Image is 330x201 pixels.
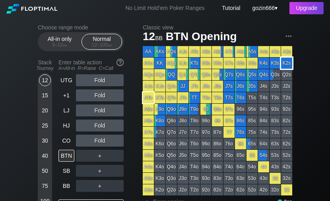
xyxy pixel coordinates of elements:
div: 63o [235,173,246,184]
div: T8s [212,92,223,103]
div: 32s [281,173,292,184]
div: 75s [247,127,258,138]
div: J2s [281,81,292,92]
div: 40 [39,150,51,162]
div: 50 [39,165,51,177]
div: 95o [200,150,212,161]
div: 42o [258,184,269,195]
div: 92o [200,184,212,195]
div: No Limit Hold’em Poker Ranges [113,5,216,13]
div: 84o [212,161,223,172]
div: A8o [143,115,154,126]
div: Q3o [166,173,177,184]
div: 75 [39,180,51,192]
div: A9o [143,104,154,115]
div: JTs [189,81,200,92]
div: A=All-in R=Raise C=Call [58,66,124,71]
div: 62s [281,138,292,149]
div: Q5o [166,150,177,161]
div: QTs [189,69,200,80]
div: 83s [270,115,281,126]
div: ATs [189,46,200,57]
div: Q8o [166,115,177,126]
div: J9s [200,81,212,92]
div: QJs [177,69,188,80]
div: KQs [166,58,177,69]
div: T8o [189,115,200,126]
div: KJo [154,81,165,92]
div: 53o [247,173,258,184]
div: K8o [154,115,165,126]
div: 97s [223,104,235,115]
div: 54s [258,150,269,161]
div: T2o [189,184,200,195]
div: 82o [212,184,223,195]
div: 86o [212,138,223,149]
div: K5s [247,58,258,69]
div: HJ [58,120,74,131]
div: 94s [258,104,269,115]
div: K6o [154,138,165,149]
div: 83o [212,173,223,184]
div: K4o [154,161,165,172]
div: T5o [189,150,200,161]
div: 74s [258,127,269,138]
div: Q7o [166,127,177,138]
div: T6s [235,92,246,103]
img: ellipsis.fd386fe8.svg [284,32,293,41]
div: 43o [258,173,269,184]
div: Normal [83,34,120,49]
div: A7o [143,127,154,138]
div: K7s [223,58,235,69]
div: K2s [281,58,292,69]
div: K5o [154,150,165,161]
div: 73s [270,127,281,138]
div: T2s [281,92,292,103]
div: KQo [154,69,165,80]
div: QTo [166,92,177,103]
div: 88 [212,115,223,126]
div: Q6o [166,138,177,149]
div: Q8s [212,69,223,80]
div: J8s [212,81,223,92]
span: 12 [142,31,164,44]
div: 63s [270,138,281,149]
div: A7s [223,46,235,57]
div: A4o [143,161,154,172]
div: A6s [235,46,246,57]
div: JTo [177,92,188,103]
div: KTs [189,58,200,69]
div: 25 [39,120,51,131]
div: T7s [223,92,235,103]
div: 85s [247,115,258,126]
div: AQs [166,46,177,57]
div: KK [154,58,165,69]
div: J7s [223,81,235,92]
div: Q9s [200,69,212,80]
div: 98s [212,104,223,115]
div: 87s [223,115,235,126]
div: A5s [247,46,258,57]
div: Q4o [166,161,177,172]
div: 15 [39,89,51,101]
div: J5s [247,81,258,92]
div: BB [58,180,74,192]
div: 42s [281,161,292,172]
div: SB [58,165,74,177]
div: T7o [189,127,200,138]
div: Fold [76,135,124,147]
div: 74o [223,161,235,172]
div: 30 [39,135,51,147]
div: 77 [223,127,235,138]
div: 64o [235,161,246,172]
div: ATo [143,92,154,103]
div: UTG [58,74,74,86]
div: 97o [200,127,212,138]
div: ＋ [76,165,124,177]
div: Enter table action [58,56,124,74]
div: 96o [200,138,212,149]
div: K3s [270,58,281,69]
div: +1 [58,89,74,101]
span: BTN Opening [165,31,238,44]
h2: Classic view [143,24,292,31]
